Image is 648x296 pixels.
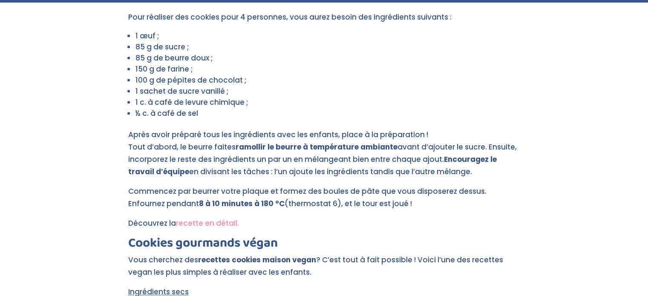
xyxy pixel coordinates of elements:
[198,255,316,265] strong: recettes cookies maison vegan
[135,75,520,86] li: 100 g de pépites de chocolat ;
[128,237,520,254] h2: Cookies gourmands végan
[128,217,520,237] p: Découvrez la
[135,63,520,75] li: 150 g de farine ;
[128,185,520,217] p: Commencez par beurrer votre plaque et formez des boules de pâte que vous disposerez dessus. Enfou...
[135,86,520,97] li: 1 sachet de sucre vanillé ;
[128,129,520,185] p: Après avoir préparé tous les ingrédients avec les enfants, place à la préparation ! Tout d’abord,...
[135,41,520,52] li: 85 g de sucre ;
[128,254,520,286] p: Vous cherchez des ? C’est tout à fait possible ! Voici l’une des recettes vegan les plus simples ...
[135,30,520,41] li: 1 œuf ;
[135,52,520,63] li: 85 g de beurre doux ;
[176,218,239,228] a: recette en détail.
[236,142,397,152] strong: ramollir le beurre à température ambiante
[199,198,285,209] strong: 8 à 10 minutes à 180 °C
[135,97,520,108] li: 1 c. à café de levure chimique ;
[135,108,520,119] li: ½ c. à café de sel
[128,11,520,31] p: Pour réaliser des cookies pour 4 personnes, vous aurez besoin des ingrédients suivants :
